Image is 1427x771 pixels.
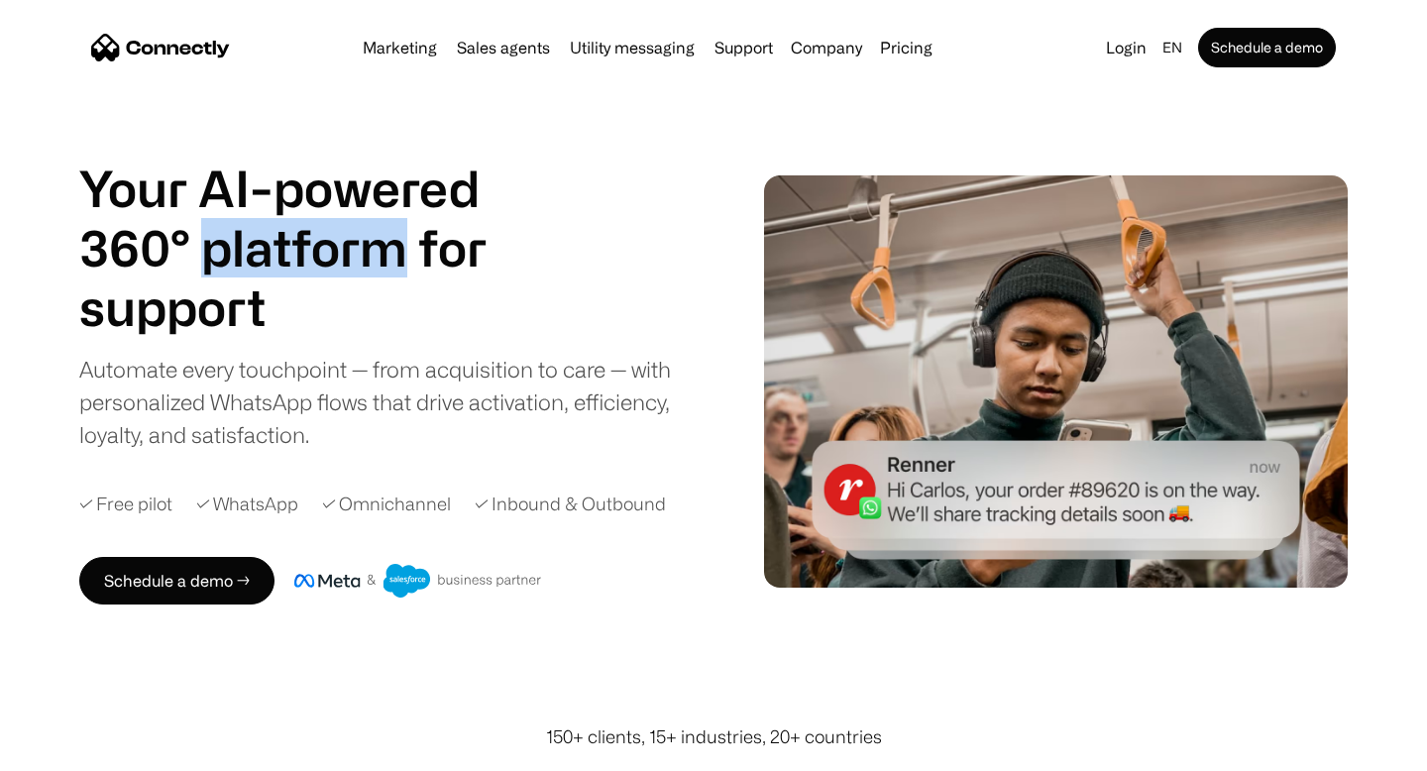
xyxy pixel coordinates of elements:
[1098,34,1154,61] a: Login
[294,564,542,598] img: Meta and Salesforce business partner badge.
[562,40,703,55] a: Utility messaging
[791,34,862,61] div: Company
[475,491,666,517] div: ✓ Inbound & Outbound
[79,277,535,337] div: 2 of 4
[785,34,868,61] div: Company
[79,277,535,337] div: carousel
[20,734,119,764] aside: Language selected: English
[79,491,172,517] div: ✓ Free pilot
[1162,34,1182,61] div: en
[79,159,535,277] h1: Your AI-powered 360° platform for
[707,40,781,55] a: Support
[872,40,940,55] a: Pricing
[91,33,230,62] a: home
[196,491,298,517] div: ✓ WhatsApp
[79,277,535,337] h1: support
[449,40,558,55] a: Sales agents
[40,736,119,764] ul: Language list
[79,557,274,605] a: Schedule a demo →
[355,40,445,55] a: Marketing
[546,723,882,750] div: 150+ clients, 15+ industries, 20+ countries
[1154,34,1194,61] div: en
[1198,28,1336,67] a: Schedule a demo
[79,353,704,451] div: Automate every touchpoint — from acquisition to care — with personalized WhatsApp flows that driv...
[322,491,451,517] div: ✓ Omnichannel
